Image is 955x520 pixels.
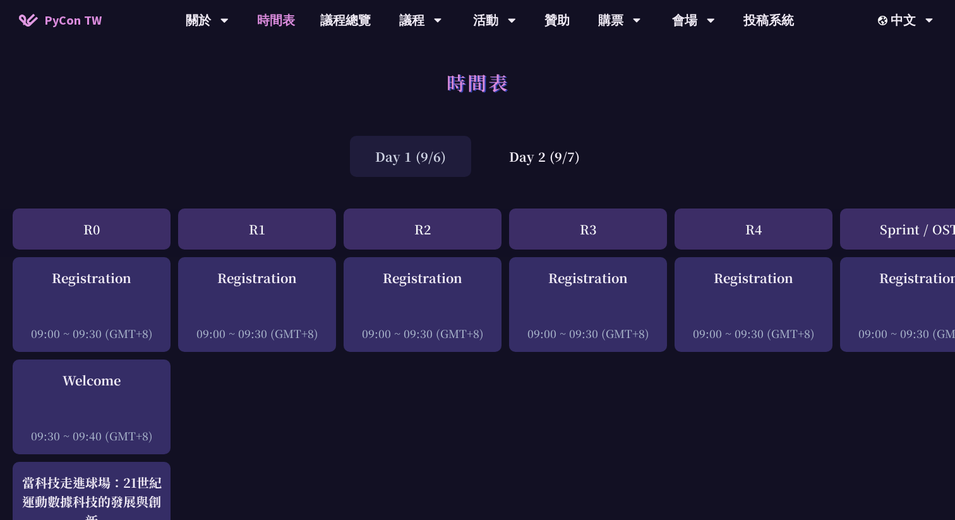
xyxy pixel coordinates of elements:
[6,4,114,36] a: PyCon TW
[19,14,38,27] img: Home icon of PyCon TW 2025
[878,16,891,25] img: Locale Icon
[515,269,661,287] div: Registration
[178,209,336,250] div: R1
[19,325,164,341] div: 09:00 ~ 09:30 (GMT+8)
[344,209,502,250] div: R2
[13,209,171,250] div: R0
[350,325,495,341] div: 09:00 ~ 09:30 (GMT+8)
[681,325,826,341] div: 09:00 ~ 09:30 (GMT+8)
[19,371,164,390] div: Welcome
[509,209,667,250] div: R3
[681,269,826,287] div: Registration
[675,209,832,250] div: R4
[19,269,164,287] div: Registration
[515,325,661,341] div: 09:00 ~ 09:30 (GMT+8)
[350,269,495,287] div: Registration
[484,136,605,177] div: Day 2 (9/7)
[44,11,102,30] span: PyCon TW
[350,136,471,177] div: Day 1 (9/6)
[184,325,330,341] div: 09:00 ~ 09:30 (GMT+8)
[19,428,164,444] div: 09:30 ~ 09:40 (GMT+8)
[447,63,509,101] h1: 時間表
[184,269,330,287] div: Registration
